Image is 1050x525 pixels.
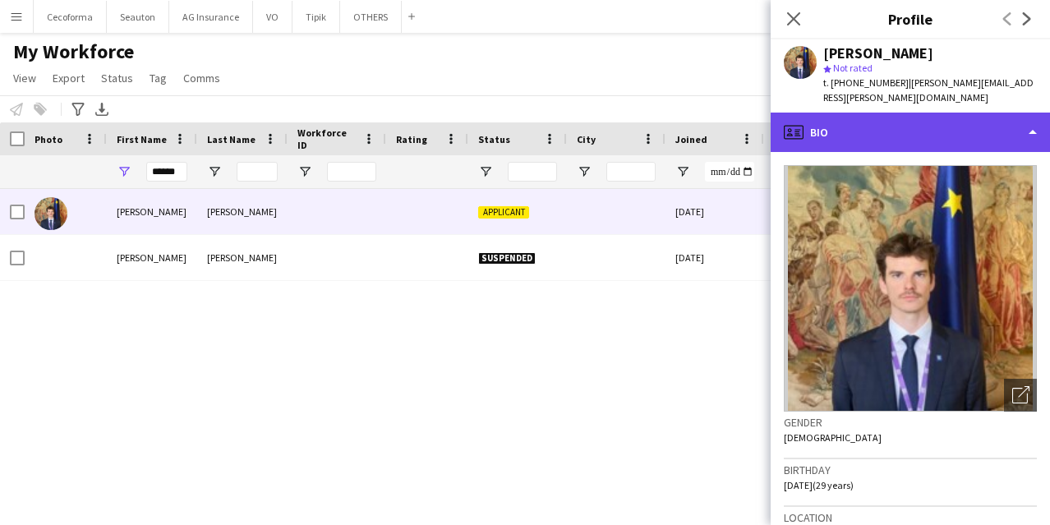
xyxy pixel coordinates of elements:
button: Open Filter Menu [675,164,690,179]
button: Open Filter Menu [117,164,131,179]
button: Open Filter Menu [577,164,592,179]
span: Tag [150,71,167,85]
span: Workforce ID [297,127,357,151]
div: Open photos pop-in [1004,379,1037,412]
span: Not rated [833,62,873,74]
span: Photo [35,133,62,145]
input: Status Filter Input [508,162,557,182]
span: Status [101,71,133,85]
button: AG Insurance [169,1,253,33]
div: [DATE] [665,235,764,280]
div: [DATE] [665,189,764,234]
span: | [PERSON_NAME][EMAIL_ADDRESS][PERSON_NAME][DOMAIN_NAME] [823,76,1034,104]
h3: Gender [784,415,1037,430]
span: My Workforce [13,39,134,64]
button: Tipik [292,1,340,33]
span: Status [478,133,510,145]
div: [PERSON_NAME] [107,189,197,234]
button: Seauton [107,1,169,33]
div: [PERSON_NAME] [107,235,197,280]
a: Comms [177,67,227,89]
span: t. [PHONE_NUMBER] [823,76,909,89]
a: Status [94,67,140,89]
div: [PERSON_NAME] [197,189,288,234]
button: Open Filter Menu [207,164,222,179]
span: [DATE] (29 years) [784,479,854,491]
div: [PERSON_NAME] [197,235,288,280]
span: [DEMOGRAPHIC_DATA] [784,431,882,444]
span: Comms [183,71,220,85]
button: Open Filter Menu [478,164,493,179]
span: Export [53,71,85,85]
button: VO [253,1,292,33]
input: Workforce ID Filter Input [327,162,376,182]
a: View [7,67,43,89]
h3: Profile [771,8,1050,30]
button: Cecoforma [34,1,107,33]
div: [PERSON_NAME] [823,46,933,61]
span: Suspended [478,252,536,265]
input: City Filter Input [606,162,656,182]
app-action-btn: Advanced filters [68,99,88,119]
a: Export [46,67,91,89]
input: Last Name Filter Input [237,162,278,182]
span: Rating [396,133,427,145]
span: Applicant [478,206,529,219]
div: Bio [771,113,1050,152]
h3: Birthday [784,463,1037,477]
span: City [577,133,596,145]
span: Last Name [207,133,256,145]
span: Joined [675,133,707,145]
button: Open Filter Menu [297,164,312,179]
button: OTHERS [340,1,402,33]
h3: Location [784,510,1037,525]
img: Adrien Desmet [35,197,67,230]
span: View [13,71,36,85]
span: First Name [117,133,167,145]
input: First Name Filter Input [146,162,187,182]
input: Joined Filter Input [705,162,754,182]
a: Tag [143,67,173,89]
img: Crew avatar or photo [784,165,1037,412]
app-action-btn: Export XLSX [92,99,112,119]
